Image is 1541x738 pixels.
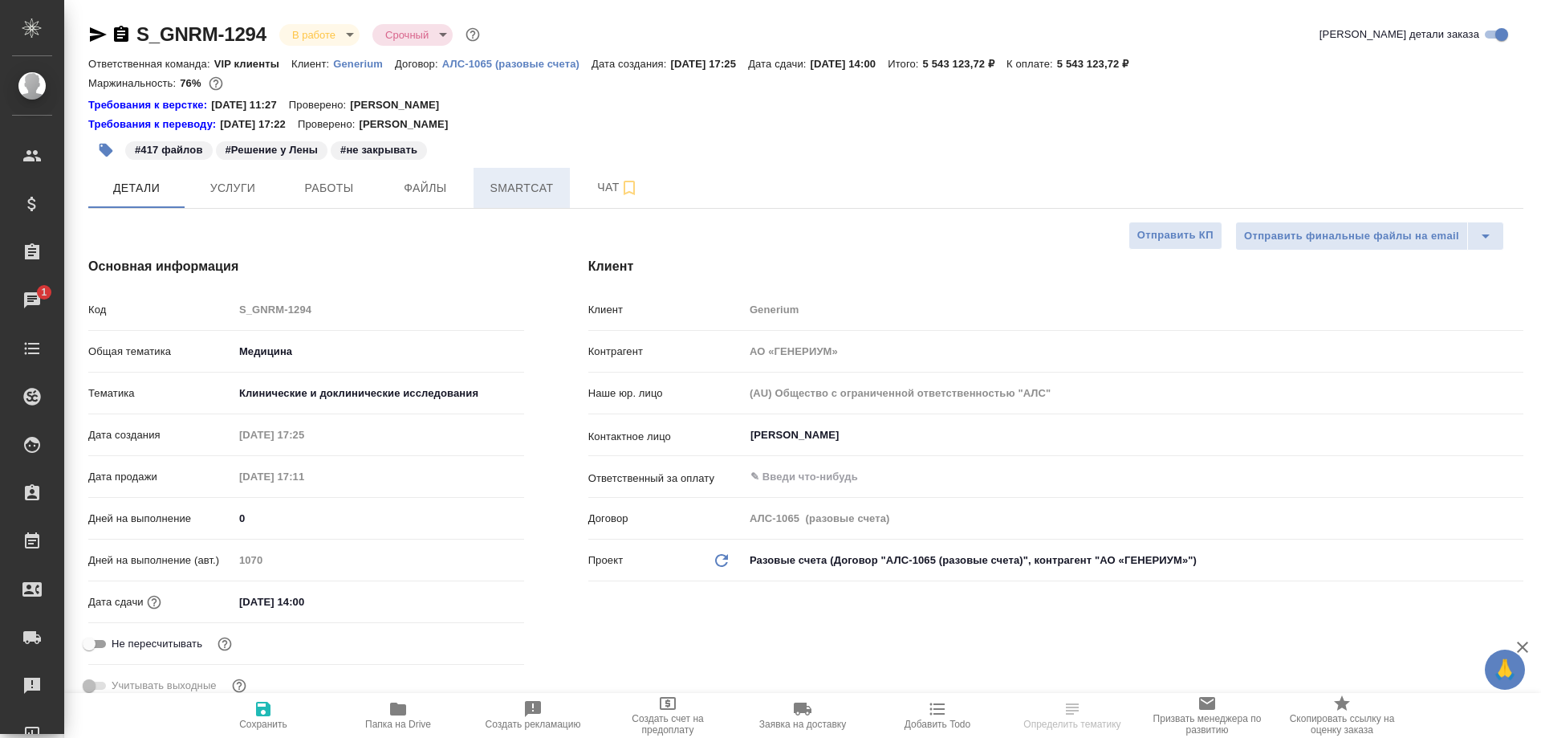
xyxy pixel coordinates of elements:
span: Детали [98,178,175,198]
p: Проверено: [298,116,360,133]
p: Дата сдачи: [748,58,810,70]
span: Создать рекламацию [486,719,581,730]
button: В работе [287,28,340,42]
span: Отправить КП [1137,226,1214,245]
input: Пустое поле [234,548,524,572]
p: Клиент: [291,58,333,70]
p: Договор: [395,58,442,70]
a: S_GNRM-1294 [136,23,266,45]
input: Пустое поле [234,423,374,446]
span: Заявка на доставку [759,719,846,730]
p: Дней на выполнение [88,511,234,527]
p: [PERSON_NAME] [350,97,451,113]
input: ✎ Введи что-нибудь [749,467,1465,487]
h4: Клиент [588,257,1523,276]
p: Контактное лицо [588,429,744,445]
span: не закрывать [329,142,429,156]
span: Решение у Лены [214,142,330,156]
p: Дата сдачи [88,594,144,610]
p: Ответственная команда: [88,58,214,70]
p: Договор [588,511,744,527]
span: Услуги [194,178,271,198]
button: Сохранить [196,693,331,738]
button: Скопировать ссылку на оценку заказа [1275,693,1409,738]
p: Тематика [88,385,234,402]
p: Итого: [888,58,922,70]
input: Пустое поле [234,465,374,488]
p: [PERSON_NAME] [359,116,460,133]
button: Призвать менеджера по развитию [1140,693,1275,738]
button: Добавить Todo [870,693,1005,738]
button: Включи, если не хочешь, чтобы указанная дата сдачи изменилась после переставления заказа в 'Подтв... [214,634,235,654]
a: АЛС-1065 (разовые счета) [442,56,592,70]
span: Файлы [387,178,464,198]
div: Клинические и доклинические исследования [234,380,524,407]
p: Контрагент [588,344,744,360]
p: [DATE] 11:27 [211,97,289,113]
input: Пустое поле [744,381,1523,405]
p: Общая тематика [88,344,234,360]
div: split button [1235,222,1504,251]
button: Определить тематику [1005,693,1140,738]
span: Чат [579,177,657,198]
p: Проверено: [289,97,351,113]
p: Клиент [588,302,744,318]
p: [DATE] 17:25 [671,58,749,70]
a: Требования к переводу: [88,116,220,133]
p: Дата продажи [88,469,234,485]
span: 1 [31,284,56,300]
p: Generium [333,58,395,70]
p: Проект [588,552,624,569]
p: Дней на выполнение (авт.) [88,552,234,569]
p: Дата создания [88,427,234,443]
div: Нажми, чтобы открыть папку с инструкцией [88,116,220,133]
button: Open [1515,434,1518,437]
button: Open [1515,475,1518,479]
button: Создать рекламацию [466,693,600,738]
p: К оплате: [1006,58,1057,70]
p: Маржинальность: [88,77,180,89]
svg: Подписаться [620,178,639,198]
button: Отправить финальные файлы на email [1235,222,1468,251]
span: Добавить Todo [905,719,970,730]
button: Папка на Drive [331,693,466,738]
p: 76% [180,77,205,89]
span: Сохранить [239,719,287,730]
span: 🙏 [1491,653,1519,687]
p: [DATE] 17:22 [220,116,298,133]
button: Срочный [380,28,433,42]
input: ✎ Введи что-нибудь [234,590,374,614]
input: Пустое поле [234,298,524,321]
a: Generium [333,56,395,70]
div: Разовые счета (Договор "АЛС-1065 (разовые счета)", контрагент "АО «ГЕНЕРИУМ»") [744,547,1523,574]
p: Ответственный за оплату [588,471,744,487]
h4: Основная информация [88,257,524,276]
button: Скопировать ссылку для ЯМессенджера [88,25,108,44]
button: Скопировать ссылку [112,25,131,44]
p: 5 543 123,72 ₽ [1057,58,1141,70]
p: АЛС-1065 (разовые счета) [442,58,592,70]
p: Код [88,302,234,318]
span: Smartcat [483,178,560,198]
button: Отправить КП [1128,222,1222,250]
a: 1 [4,280,60,320]
input: Пустое поле [744,340,1523,363]
span: Скопировать ссылку на оценку заказа [1284,713,1400,736]
button: Заявка на доставку [735,693,870,738]
p: Дата создания: [592,58,670,70]
button: Добавить тэг [88,133,124,168]
p: #Решение у Лены [226,142,319,158]
p: Наше юр. лицо [588,385,744,402]
button: 1050011.67 RUB; 38080.00 UAH; [205,73,226,94]
p: VIP клиенты [214,58,291,70]
span: Работы [291,178,368,198]
input: Пустое поле [744,298,1523,321]
p: #не закрывать [340,142,417,158]
button: Если добавить услуги и заполнить их объемом, то дата рассчитается автоматически [144,592,165,613]
span: 417 файлов [124,142,214,156]
span: Создать счет на предоплату [610,713,726,736]
div: Медицина [234,338,524,365]
span: Папка на Drive [365,719,431,730]
p: #417 файлов [135,142,203,158]
span: Отправить финальные файлы на email [1244,227,1459,246]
